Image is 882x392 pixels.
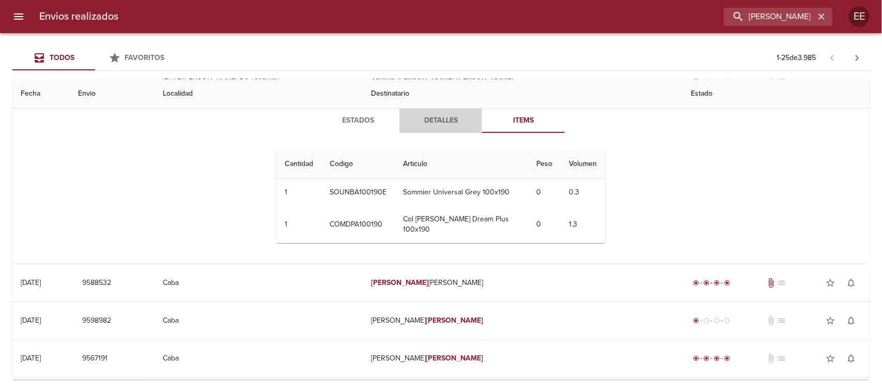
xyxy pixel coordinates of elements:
[321,206,395,243] td: COMDPA100190
[276,179,321,206] td: 1
[21,354,41,363] div: [DATE]
[849,6,870,27] div: EE
[820,348,841,369] button: Agregar a favoritos
[776,315,786,326] span: No tiene pedido asociado
[820,273,841,293] button: Agregar a favoritos
[82,314,111,327] span: 9598982
[683,79,870,109] th: Estado
[825,278,835,288] span: star_border
[703,355,709,361] span: radio_button_checked
[841,348,861,369] button: Activar notificaciones
[488,114,559,127] span: Items
[371,278,428,287] em: [PERSON_NAME]
[78,274,115,293] button: 9588532
[78,349,112,368] button: 9567191
[845,46,870,70] span: Pagina siguiente
[724,355,730,361] span: radio_button_checked
[841,310,861,331] button: Activar notificaciones
[78,311,115,330] button: 9598982
[846,353,856,364] span: notifications_none
[363,340,683,377] td: [PERSON_NAME]
[714,318,720,324] span: radio_button_unchecked
[529,206,561,243] td: 0
[406,114,476,127] span: Detalles
[766,353,776,364] span: No tiene documentos adjuntos
[561,149,606,179] th: Volumen
[21,316,41,325] div: [DATE]
[777,53,816,63] p: 1 - 25 de 3.985
[363,79,683,109] th: Destinatario
[776,278,786,288] span: No tiene pedido asociado
[39,8,118,25] h6: Envios realizados
[154,302,363,339] td: Caba
[395,206,528,243] td: Col [PERSON_NAME] Dream Plus 100x190
[276,149,605,243] table: Tabla de Items
[363,302,683,339] td: [PERSON_NAME]
[693,280,699,286] span: radio_button_checked
[766,278,776,288] span: Tiene documentos adjuntos
[426,316,483,325] em: [PERSON_NAME]
[825,315,835,326] span: star_border
[820,52,845,63] span: Pagina anterior
[714,355,720,361] span: radio_button_checked
[21,278,41,287] div: [DATE]
[561,206,606,243] td: 1.3
[846,278,856,288] span: notifications_none
[693,318,699,324] span: radio_button_checked
[691,353,732,364] div: Entregado
[776,353,786,364] span: No tiene pedido asociado
[363,264,683,301] td: [PERSON_NAME]
[12,79,70,109] th: Fecha
[849,6,870,27] div: Abrir información de usuario
[703,318,709,324] span: radio_button_unchecked
[395,149,528,179] th: Articulo
[691,315,732,326] div: Generado
[766,315,776,326] span: No tiene documentos adjuntos
[321,149,395,179] th: Codigo
[276,149,321,179] th: Cantidad
[841,273,861,293] button: Activar notificaciones
[724,8,815,26] input: buscar
[693,355,699,361] span: radio_button_checked
[691,278,732,288] div: Entregado
[724,318,730,324] span: radio_button_unchecked
[529,179,561,206] td: 0
[125,53,165,62] span: Favoritos
[846,315,856,326] span: notifications_none
[154,79,363,109] th: Localidad
[82,277,111,290] span: 9588532
[321,179,395,206] td: SOUNBA100190E
[724,280,730,286] span: radio_button_checked
[6,4,31,29] button: menu
[70,79,154,109] th: Envio
[317,108,565,133] div: Tabs detalle de guia
[82,352,107,365] span: 9567191
[323,114,393,127] span: Estados
[12,46,178,70] div: Tabs Envios
[703,280,709,286] span: radio_button_checked
[50,53,74,62] span: Todos
[825,353,835,364] span: star_border
[820,310,841,331] button: Agregar a favoritos
[426,354,483,363] em: [PERSON_NAME]
[395,179,528,206] td: Sommier Universal Grey 100x190
[714,280,720,286] span: radio_button_checked
[154,340,363,377] td: Caba
[276,206,321,243] td: 1
[154,264,363,301] td: Caba
[529,149,561,179] th: Peso
[561,179,606,206] td: 0.3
